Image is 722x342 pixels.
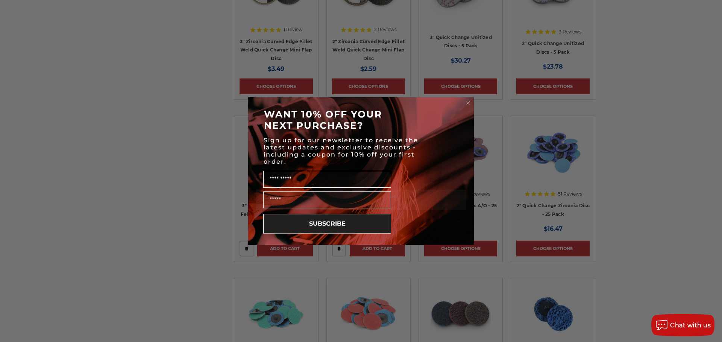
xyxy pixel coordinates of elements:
input: Email [263,191,391,208]
button: Close dialog [464,99,472,107]
span: Sign up for our newsletter to receive the latest updates and exclusive discounts - including a co... [264,137,418,165]
span: Chat with us [670,322,711,329]
button: SUBSCRIBE [263,214,391,234]
button: Chat with us [651,314,714,336]
span: WANT 10% OFF YOUR NEXT PURCHASE? [264,108,382,131]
